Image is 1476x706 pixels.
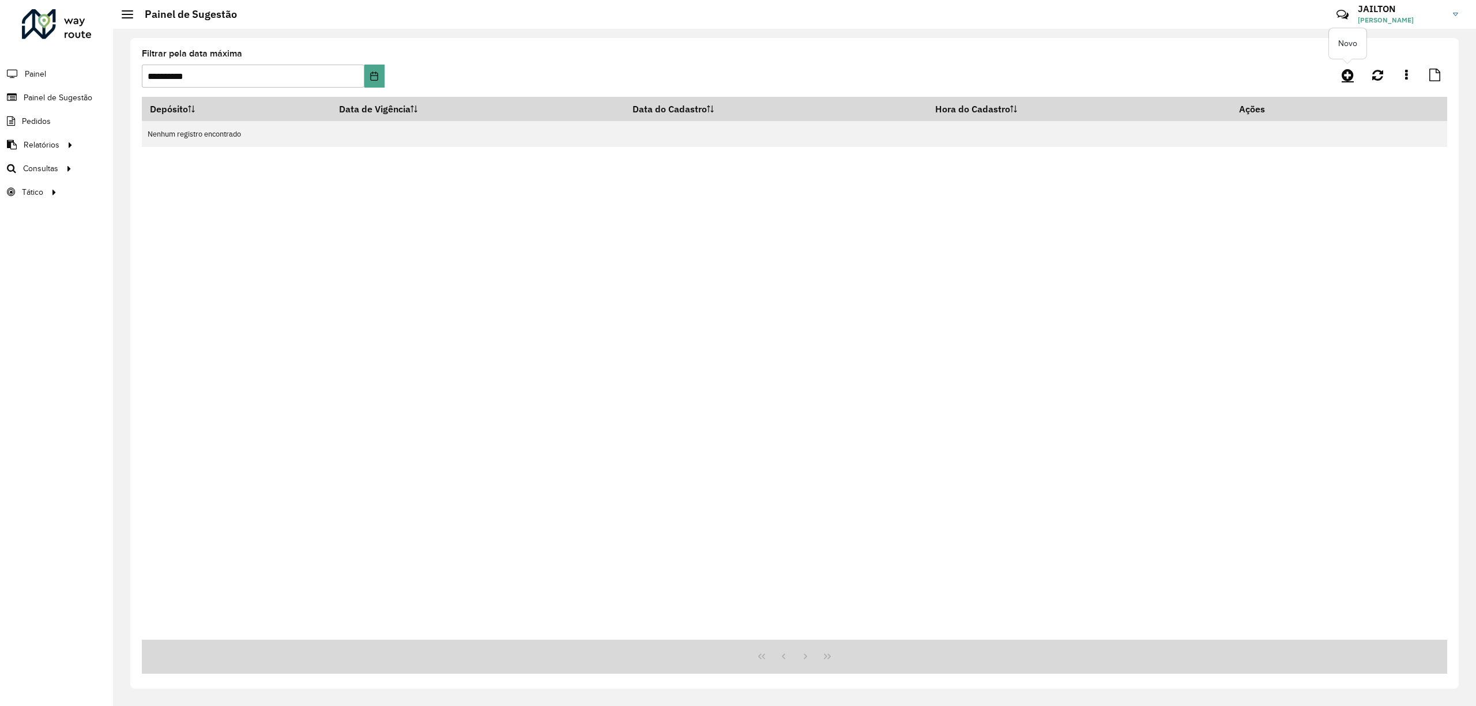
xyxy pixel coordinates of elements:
[331,97,624,121] th: Data de Vigência
[24,139,59,151] span: Relatórios
[24,92,92,104] span: Painel de Sugestão
[1358,3,1444,14] h3: JAILTON
[142,121,1447,147] td: Nenhum registro encontrado
[1232,97,1301,121] th: Ações
[22,115,51,127] span: Pedidos
[1329,28,1366,59] div: Novo
[23,163,58,175] span: Consultas
[1330,2,1355,27] a: Contato Rápido
[25,68,46,80] span: Painel
[927,97,1232,121] th: Hora do Cadastro
[142,97,331,121] th: Depósito
[364,65,384,88] button: Choose Date
[624,97,927,121] th: Data do Cadastro
[133,8,237,21] h2: Painel de Sugestão
[22,186,43,198] span: Tático
[142,47,242,61] label: Filtrar pela data máxima
[1358,15,1444,25] span: [PERSON_NAME]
